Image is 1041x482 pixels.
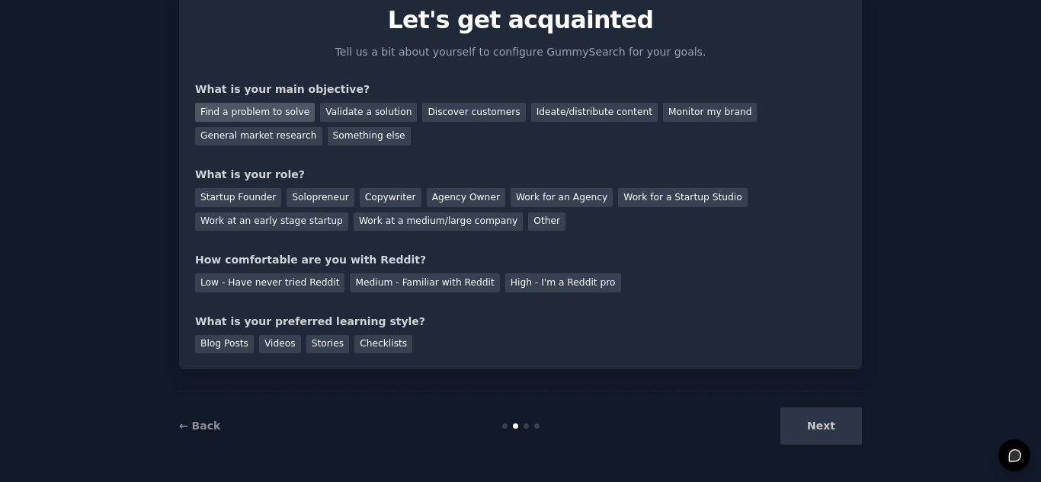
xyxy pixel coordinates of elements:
[320,103,417,122] div: Validate a solution
[328,127,411,146] div: Something else
[663,103,757,122] div: Monitor my brand
[306,335,349,354] div: Stories
[195,252,846,268] div: How comfortable are you with Reddit?
[531,103,658,122] div: Ideate/distribute content
[350,273,499,292] div: Medium - Familiar with Reddit
[422,103,525,122] div: Discover customers
[195,188,281,207] div: Startup Founder
[354,335,412,354] div: Checklists
[511,188,613,207] div: Work for an Agency
[328,44,713,60] p: Tell us a bit about yourself to configure GummySearch for your goals.
[354,212,523,231] div: Work at a medium/large company
[505,273,621,292] div: High - I'm a Reddit pro
[195,335,254,354] div: Blog Posts
[195,167,846,183] div: What is your role?
[195,273,344,292] div: Low - Have never tried Reddit
[427,188,505,207] div: Agency Owner
[195,212,348,231] div: Work at an early stage startup
[195,314,846,330] div: What is your preferred learning style?
[195,103,315,122] div: Find a problem to solve
[360,188,421,207] div: Copywriter
[195,127,322,146] div: General market research
[618,188,747,207] div: Work for a Startup Studio
[195,81,846,97] div: What is your main objective?
[287,188,354,207] div: Solopreneur
[195,7,846,34] p: Let's get acquainted
[179,420,220,432] a: ← Back
[528,212,565,231] div: Other
[259,335,301,354] div: Videos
